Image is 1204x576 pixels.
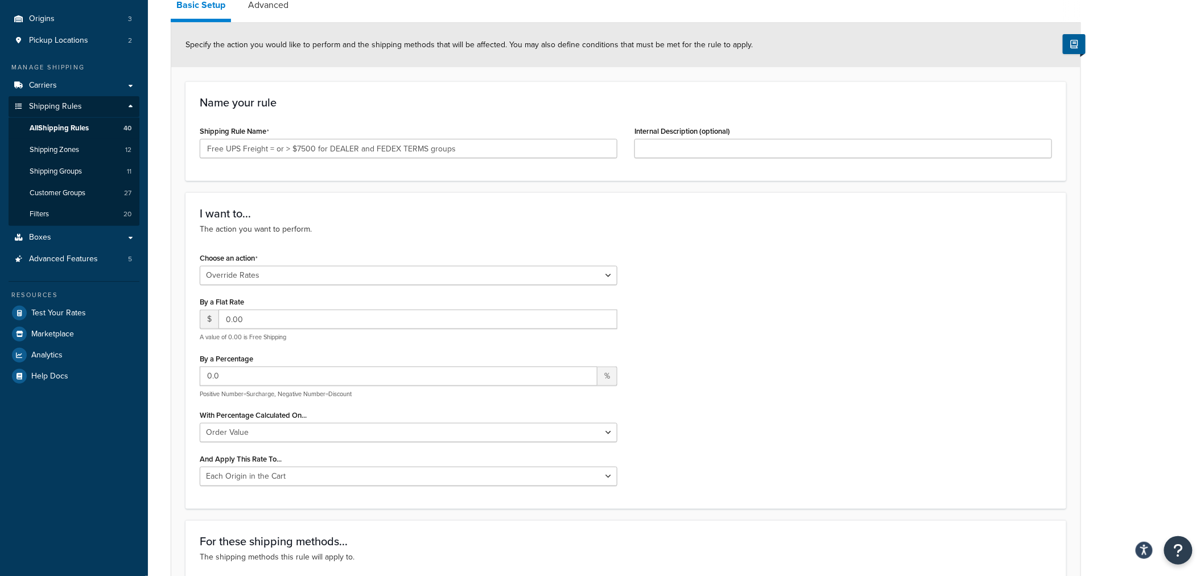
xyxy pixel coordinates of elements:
[9,9,139,30] a: Origins3
[9,9,139,30] li: Origins
[9,183,139,204] li: Customer Groups
[200,411,307,419] label: With Percentage Calculated On...
[9,30,139,51] li: Pickup Locations
[200,298,244,306] label: By a Flat Rate
[200,254,258,263] label: Choose an action
[30,167,82,176] span: Shipping Groups
[9,139,139,161] a: Shipping Zones12
[9,30,139,51] a: Pickup Locations2
[31,330,74,339] span: Marketplace
[1063,34,1086,54] button: Show Help Docs
[200,455,282,463] label: And Apply This Rate To...
[9,249,139,270] li: Advanced Features
[123,209,131,219] span: 20
[200,310,218,329] span: $
[200,207,1052,220] h3: I want to...
[200,535,1052,548] h3: For these shipping methods...
[9,183,139,204] a: Customer Groups27
[9,161,139,182] a: Shipping Groups11
[30,188,85,198] span: Customer Groups
[200,355,253,363] label: By a Percentage
[31,372,68,381] span: Help Docs
[124,188,131,198] span: 27
[9,139,139,161] li: Shipping Zones
[128,254,132,264] span: 5
[9,303,139,323] a: Test Your Rates
[9,249,139,270] a: Advanced Features5
[1164,536,1193,565] button: Open Resource Center
[9,345,139,365] a: Analytics
[200,223,1052,236] p: The action you want to perform.
[9,324,139,344] a: Marketplace
[634,127,730,135] label: Internal Description (optional)
[200,127,269,136] label: Shipping Rule Name
[29,102,82,112] span: Shipping Rules
[9,161,139,182] li: Shipping Groups
[30,124,89,133] span: All Shipping Rules
[9,96,139,117] a: Shipping Rules
[9,118,139,139] a: AllShipping Rules40
[9,366,139,386] a: Help Docs
[200,96,1052,109] h3: Name your rule
[128,14,132,24] span: 3
[30,145,79,155] span: Shipping Zones
[123,124,131,133] span: 40
[31,351,63,360] span: Analytics
[128,36,132,46] span: 2
[185,39,753,51] span: Specify the action you would like to perform and the shipping methods that will be affected. You ...
[30,209,49,219] span: Filters
[29,81,57,90] span: Carriers
[29,36,88,46] span: Pickup Locations
[127,167,131,176] span: 11
[9,204,139,225] a: Filters20
[200,551,1052,563] p: The shipping methods this rule will apply to.
[29,14,55,24] span: Origins
[29,254,98,264] span: Advanced Features
[9,96,139,226] li: Shipping Rules
[9,204,139,225] li: Filters
[31,308,86,318] span: Test Your Rates
[29,233,51,242] span: Boxes
[597,367,617,386] span: %
[200,333,617,342] p: A value of 0.00 is Free Shipping
[9,290,139,300] div: Resources
[9,75,139,96] a: Carriers
[125,145,131,155] span: 12
[9,63,139,72] div: Manage Shipping
[9,227,139,248] a: Boxes
[200,390,617,398] p: Positive Number=Surcharge, Negative Number=Discount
